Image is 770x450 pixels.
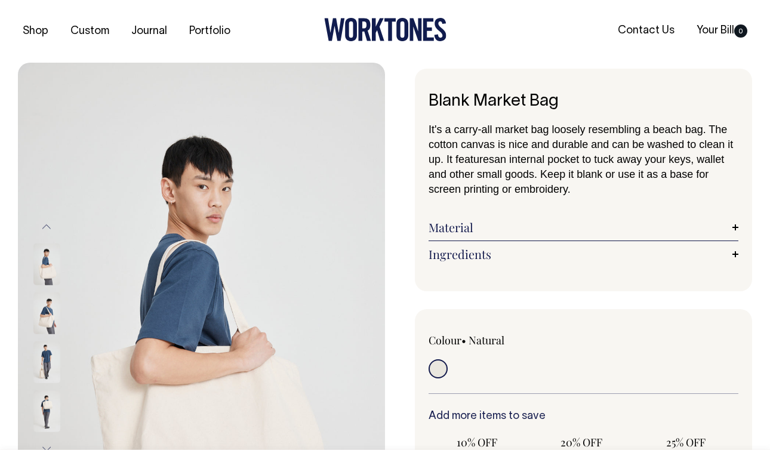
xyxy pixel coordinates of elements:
label: Natural [469,333,504,347]
span: 10% OFF [435,435,520,449]
a: Your Bill0 [692,21,752,41]
a: Ingredients [429,247,738,261]
button: Previous [38,213,56,240]
img: natural [33,341,60,383]
span: • [461,333,466,347]
img: natural [33,292,60,334]
a: Material [429,220,738,235]
span: an internal pocket to tuck away your keys, wallet and other small goods. Keep it blank or use it ... [429,153,724,195]
a: Contact Us [613,21,679,41]
img: natural [33,244,60,285]
h1: Blank Market Bag [429,93,738,111]
a: Shop [18,21,53,41]
a: Journal [127,21,172,41]
span: 25% OFF [643,435,729,449]
div: Colour [429,333,553,347]
span: t features [449,153,494,165]
h6: Add more items to save [429,411,738,423]
span: 20% OFF [539,435,624,449]
span: It's a carry-all market bag loosely resembling a beach bag. The cotton canvas is nice and durable... [429,124,733,165]
a: Custom [66,21,114,41]
a: Portfolio [184,21,235,41]
span: 0 [734,24,747,38]
img: natural [33,390,60,432]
